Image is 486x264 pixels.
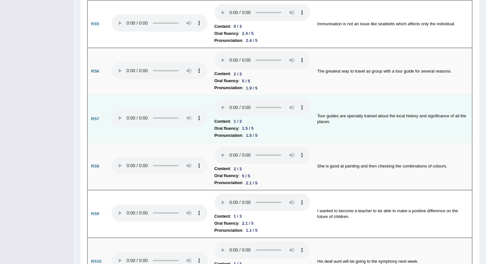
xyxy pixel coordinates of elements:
[214,23,230,30] b: Content
[214,125,238,132] b: Oral fluency
[214,84,242,91] b: Pronunciation
[214,77,238,84] b: Oral fluency
[214,172,238,179] b: Oral fluency
[231,213,244,220] div: 1 / 3
[243,227,260,234] div: 1.1 / 5
[239,30,256,37] div: 2.4 / 5
[214,132,242,139] b: Pronunciation
[231,71,244,77] div: 2 / 3
[214,23,310,30] li: :
[91,259,102,264] b: RS10
[314,190,472,238] td: I wanted to become a teacher to be able to make a positive difference on the future of children.
[214,132,310,139] li: :
[314,95,472,143] td: Tour guides are specially trained about the local history and significance of all the places.
[314,143,472,190] td: She is good at painting and then checking the combinations of colours.
[91,116,99,121] b: RS7
[214,70,310,77] li: :
[214,165,310,172] li: :
[214,37,310,44] li: :
[91,164,99,168] b: RS8
[231,23,244,30] div: 0 / 3
[214,220,310,227] li: :
[243,180,260,186] div: 2.1 / 5
[214,165,230,172] b: Content
[231,166,244,172] div: 2 / 3
[239,220,256,227] div: 2.1 / 5
[243,132,260,139] div: 1.5 / 5
[243,37,260,44] div: 2.4 / 5
[239,125,256,132] div: 1.5 / 5
[231,118,244,125] div: 1 / 3
[214,213,230,220] b: Content
[239,173,252,179] div: 5 / 5
[214,77,310,84] li: :
[314,0,472,48] td: Immunisation is not an issue like seatbelts which affects only the individual.
[91,69,99,74] b: RS6
[214,70,230,77] b: Content
[314,48,472,95] td: The greatest way to travel as group with a tour guide for several reasons.
[214,118,310,125] li: :
[243,85,260,91] div: 1.9 / 5
[91,211,99,216] b: RS9
[214,227,242,234] b: Pronunciation
[214,172,310,179] li: :
[214,37,242,44] b: Pronunciation
[214,220,238,227] b: Oral fluency
[214,84,310,91] li: :
[214,227,310,234] li: :
[214,118,230,125] b: Content
[214,125,310,132] li: :
[214,213,310,220] li: :
[214,179,242,186] b: Pronunciation
[214,30,310,37] li: :
[239,78,252,84] div: 5 / 5
[91,21,99,26] b: RS5
[214,30,238,37] b: Oral fluency
[214,179,310,186] li: :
